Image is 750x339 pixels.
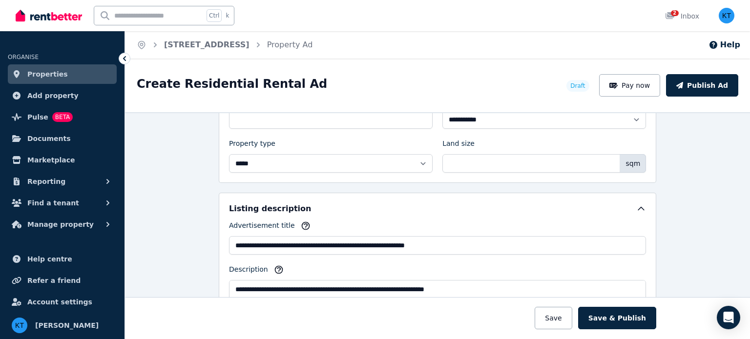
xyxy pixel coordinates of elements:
nav: Breadcrumb [125,31,324,59]
h5: Listing description [229,203,311,215]
span: Find a tenant [27,197,79,209]
button: Manage property [8,215,117,234]
a: Marketplace [8,150,117,170]
img: Kerri Thomas [719,8,734,23]
button: Save & Publish [578,307,656,329]
span: ORGANISE [8,54,39,60]
button: Reporting [8,172,117,191]
span: Account settings [27,296,92,308]
div: Inbox [665,11,699,21]
span: Marketplace [27,154,75,166]
img: RentBetter [16,8,82,23]
button: Publish Ad [666,74,738,97]
span: k [226,12,229,20]
span: 2 [671,10,679,16]
span: BETA [52,112,73,122]
span: Ctrl [207,9,222,22]
span: Help centre [27,253,72,265]
div: Open Intercom Messenger [717,306,740,329]
button: Save [535,307,572,329]
span: Documents [27,133,71,144]
span: [PERSON_NAME] [35,319,99,331]
h1: Create Residential Rental Ad [137,76,327,92]
a: Documents [8,129,117,148]
a: Account settings [8,292,117,312]
span: Add property [27,90,79,101]
span: Manage property [27,219,94,230]
a: Property Ad [267,40,313,49]
label: Advertisement title [229,220,295,234]
span: Refer a friend [27,275,81,286]
span: Properties [27,68,68,80]
span: Reporting [27,176,65,187]
label: Property type [229,139,275,152]
label: Land size [442,139,475,152]
a: PulseBETA [8,107,117,127]
a: Help centre [8,249,117,269]
button: Help [708,39,740,51]
span: Draft [570,82,585,90]
a: Add property [8,86,117,105]
label: Description [229,264,268,278]
a: Refer a friend [8,271,117,290]
span: Pulse [27,111,48,123]
a: [STREET_ADDRESS] [164,40,250,49]
a: Properties [8,64,117,84]
img: Kerri Thomas [12,318,27,333]
button: Find a tenant [8,193,117,213]
button: Pay now [599,74,661,97]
